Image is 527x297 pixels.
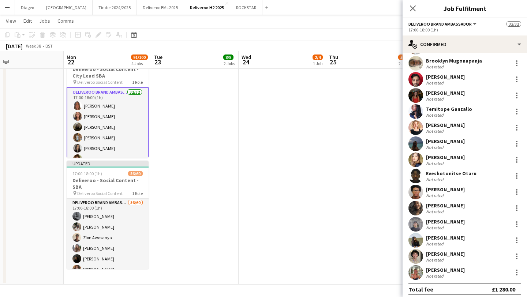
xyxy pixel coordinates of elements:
[426,112,445,118] div: Not rated
[426,225,445,230] div: Not rated
[77,79,123,85] span: Deliveroo Social Content
[426,273,445,279] div: Not rated
[403,35,527,53] div: Confirmed
[57,18,74,24] span: Comms
[93,0,137,15] button: Tinder 2024/2025
[67,54,76,60] span: Mon
[132,191,143,196] span: 1 Role
[240,58,251,66] span: 24
[67,161,149,269] app-job-card: Updated17:00-18:00 (1h)56/60Deliveroo - Social Content - SBA Deliveroo Social Content1 RoleDelive...
[399,61,410,66] div: 2 Jobs
[67,161,149,166] div: Updated
[329,54,338,60] span: Thu
[426,234,465,241] div: [PERSON_NAME]
[426,128,445,134] div: Not rated
[426,74,465,80] div: [PERSON_NAME]
[426,267,465,273] div: [PERSON_NAME]
[426,138,465,144] div: [PERSON_NAME]
[40,0,93,15] button: [GEOGRAPHIC_DATA]
[426,186,465,193] div: [PERSON_NAME]
[77,191,123,196] span: Deliveroo Social Content
[137,0,184,15] button: Deliveroo EMs 2025
[426,241,445,247] div: Not rated
[426,122,465,128] div: [PERSON_NAME]
[426,218,465,225] div: [PERSON_NAME]
[426,202,465,209] div: [PERSON_NAME]
[426,80,445,86] div: Not rated
[131,54,148,60] span: 91/100
[230,0,262,15] button: ROCKSTAR
[426,90,465,96] div: [PERSON_NAME]
[426,161,445,166] div: Not rated
[128,171,143,176] span: 56/60
[426,193,445,198] div: Not rated
[6,18,16,24] span: View
[426,154,465,161] div: [PERSON_NAME]
[426,177,445,182] div: Not rated
[24,43,42,49] span: Week 38
[67,49,149,158] app-job-card: Updated17:00-18:00 (1h)32/32Deliveroo - Social Content - City Lead SBA Deliveroo Social Content1 ...
[36,16,53,26] a: Jobs
[224,61,235,66] div: 2 Jobs
[426,209,445,214] div: Not rated
[15,0,40,15] button: Diageo
[408,286,433,293] div: Total fee
[426,144,445,150] div: Not rated
[45,43,53,49] div: BST
[3,16,19,26] a: View
[426,64,445,69] div: Not rated
[408,21,478,27] button: Deliveroo Brand Ambassador
[242,54,251,60] span: Wed
[426,96,445,102] div: Not rated
[426,251,465,257] div: [PERSON_NAME]
[154,54,162,60] span: Tue
[328,58,338,66] span: 25
[39,18,50,24] span: Jobs
[223,54,233,60] span: 8/8
[55,16,77,26] a: Comms
[403,4,527,13] h3: Job Fulfilment
[426,257,445,263] div: Not rated
[313,61,322,66] div: 1 Job
[313,54,323,60] span: 2/4
[426,106,472,112] div: Temitope Ganzallo
[426,170,476,177] div: Eveshotonitse Otaru
[184,0,230,15] button: Deliveroo H2 2025
[23,18,32,24] span: Edit
[132,79,143,85] span: 1 Role
[153,58,162,66] span: 23
[66,58,76,66] span: 22
[492,286,515,293] div: £1 280.00
[408,21,472,27] span: Deliveroo Brand Ambassador
[426,57,482,64] div: Brooklyn Mugonapanja
[20,16,35,26] a: Edit
[72,171,102,176] span: 17:00-18:00 (1h)
[6,42,23,50] div: [DATE]
[398,54,408,60] span: 5/8
[67,66,149,79] h3: Deliveroo - Social Content - City Lead SBA
[507,21,521,27] span: 32/32
[131,61,147,66] div: 4 Jobs
[408,27,521,33] div: 17:00-18:00 (1h)
[67,177,149,190] h3: Deliveroo - Social Content - SBA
